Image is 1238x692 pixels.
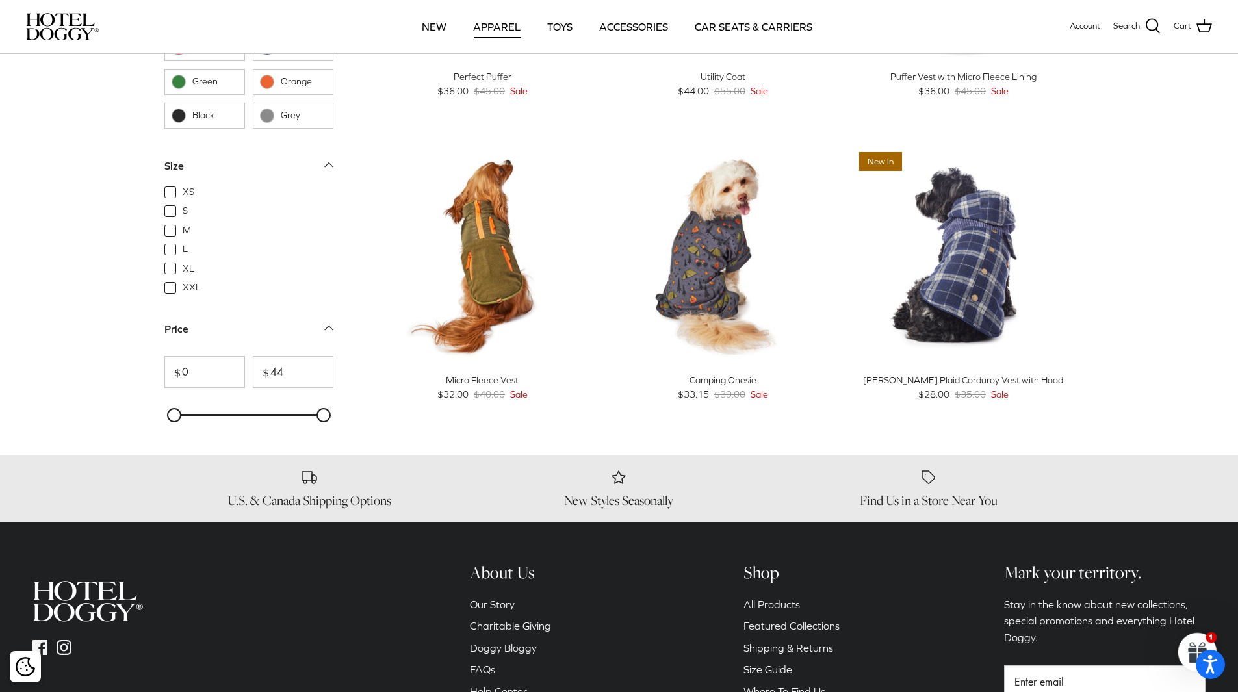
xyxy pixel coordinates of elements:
span: Sale [751,387,768,402]
span: M [183,224,191,237]
a: CAR SEATS & CARRIERS [683,5,824,49]
a: [PERSON_NAME] Plaid Corduroy Vest with Hood $28.00 $35.00 Sale [853,373,1074,402]
h6: Mark your territory. [1004,561,1206,583]
span: XXL [183,281,201,294]
span: Black [192,109,238,122]
a: ACCESSORIES [587,5,680,49]
span: L [183,243,188,256]
div: Price [164,321,188,338]
a: Search [1113,18,1161,35]
a: Melton Plaid Corduroy Vest with Hood [853,146,1074,366]
a: Camping Onesie [612,146,833,366]
div: Puffer Vest with Micro Fleece Lining [853,70,1074,84]
span: 15% off [619,152,665,171]
a: Utility Coat $44.00 $55.00 Sale [612,70,833,99]
a: Doggy Bloggy [470,642,537,654]
a: Our Story [470,598,515,610]
a: Account [1070,19,1100,33]
h6: Find Us in a Store Near You [784,493,1074,509]
span: XL [183,262,194,275]
span: $45.00 [955,84,986,98]
span: $ [253,367,269,378]
div: Size [164,158,184,175]
input: To [253,356,333,389]
a: Size [164,156,333,185]
span: Account [1070,21,1100,31]
span: Search [1113,19,1140,33]
div: Camping Onesie [612,373,833,387]
span: XS [183,186,194,199]
span: Sale [510,84,528,98]
img: hoteldoggycom [32,581,143,622]
span: Grey [281,109,326,122]
img: Cookie policy [16,657,35,676]
a: Micro Fleece Vest [372,146,593,366]
span: Sale [751,84,768,98]
span: $33.15 [678,387,709,402]
a: Puffer Vest with Micro Fleece Lining $36.00 $45.00 Sale [853,70,1074,99]
img: hoteldoggycom [26,13,99,40]
h6: Shop [743,561,840,583]
h6: U.S. & Canada Shipping Options [164,493,455,509]
span: $45.00 [474,84,505,98]
a: APPAREL [461,5,532,49]
span: Sale [510,387,528,402]
a: Instagram [57,640,71,655]
span: Orange [281,75,326,88]
div: Primary navigation [193,5,1041,49]
a: NEW [410,5,458,49]
span: New in [859,152,902,171]
div: Perfect Puffer [372,70,593,84]
a: Cart [1174,18,1212,35]
a: Size Guide [743,663,792,675]
a: Shipping & Returns [743,642,833,654]
span: $36.00 [918,84,949,98]
span: $44.00 [678,84,709,98]
div: Utility Coat [612,70,833,84]
span: $28.00 [918,387,949,402]
a: Featured Collections [743,620,840,632]
span: 20% off [379,152,425,171]
a: Find Us in a Store Near You [784,468,1074,509]
div: Micro Fleece Vest [372,373,593,387]
span: $39.00 [714,387,745,402]
a: Price [164,319,333,348]
a: TOYS [535,5,584,49]
button: Cookie policy [14,656,36,678]
span: S [183,205,188,218]
a: Camping Onesie $33.15 $39.00 Sale [612,373,833,402]
span: $35.00 [955,387,986,402]
span: Sale [991,387,1009,402]
p: Stay in the know about new collections, special promotions and everything Hotel Doggy. [1004,596,1206,647]
span: $55.00 [714,84,745,98]
span: $40.00 [474,387,505,402]
a: Perfect Puffer $36.00 $45.00 Sale [372,70,593,99]
a: Micro Fleece Vest $32.00 $40.00 Sale [372,373,593,402]
a: U.S. & Canada Shipping Options [164,468,455,509]
a: FAQs [470,663,495,675]
span: $ [165,367,181,378]
span: Cart [1174,19,1191,33]
span: $36.00 [437,84,469,98]
a: Facebook [32,640,47,655]
input: From [164,356,245,389]
span: Green [192,75,238,88]
h6: New Styles Seasonally [474,493,764,509]
span: $32.00 [437,387,469,402]
div: Cookie policy [10,651,41,682]
div: [PERSON_NAME] Plaid Corduroy Vest with Hood [853,373,1074,387]
span: Sale [991,84,1009,98]
h6: About Us [470,561,580,583]
a: All Products [743,598,800,610]
a: Charitable Giving [470,620,551,632]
